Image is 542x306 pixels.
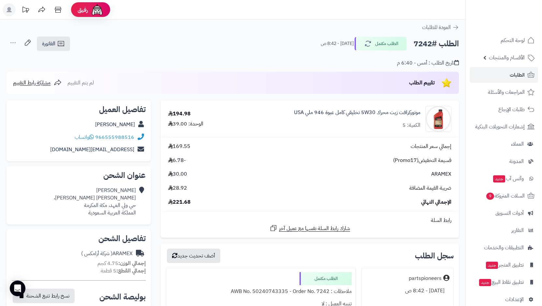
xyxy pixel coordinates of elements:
span: جديد [486,262,498,269]
span: الأقسام والمنتجات [489,53,525,62]
span: شارك رابط السلة نفسها مع عميل آخر [279,225,350,232]
span: تطبيق المتجر [485,260,524,270]
span: التطبيقات والخدمات [484,243,524,252]
div: الوحدة: 39.00 [168,120,203,128]
span: التقارير [511,226,524,235]
a: العودة للطلبات [422,23,459,31]
span: 221.68 [168,198,191,206]
div: ARAMEX [81,250,133,257]
span: 30.00 [168,170,187,178]
h2: بوليصة الشحن [99,293,146,301]
strong: إجمالي الوزن: [118,259,146,267]
div: الطلب مكتمل [300,272,352,285]
a: شارك رابط السلة نفسها مع عميل آخر [270,224,350,232]
small: 4.75 كجم [97,259,146,267]
span: تقييم الطلب [409,79,435,87]
a: تحديثات المنصة [17,3,34,18]
img: Motorcraft%205W%2030%20Full%20Synthetic%20Motor%20Oil_288x288.jpg.renditions.original-90x90.png [426,106,451,132]
span: لم يتم التقييم [67,79,94,87]
a: [PERSON_NAME] [95,121,135,128]
a: موتوركرافت زيت محرك 5W30 تخليقي كامل عبوة 946 ملي USA [294,109,420,116]
span: إشعارات التحويلات البنكية [475,122,525,131]
a: [EMAIL_ADDRESS][DOMAIN_NAME] [50,146,134,153]
span: مشاركة رابط التقييم [13,79,51,87]
a: تطبيق المتجرجديد [470,257,538,273]
span: قسيمة التخفيض(Promo17) [393,157,451,164]
a: العملاء [470,136,538,152]
span: 9 [486,192,494,200]
span: السلات المتروكة [486,191,525,200]
h2: تفاصيل الشحن [12,235,146,242]
span: المدونة [509,157,524,166]
a: السلات المتروكة9 [470,188,538,204]
span: العملاء [511,139,524,149]
span: إجمالي سعر المنتجات [411,143,451,150]
div: الكمية: 5 [403,122,420,129]
a: وآتس آبجديد [470,171,538,186]
span: الإجمالي النهائي [421,198,451,206]
span: -6.78 [168,157,186,164]
span: جديد [479,279,491,286]
a: المراجعات والأسئلة [470,84,538,100]
span: 169.55 [168,143,190,150]
a: 966555988516 [95,133,134,141]
span: الفاتورة [42,40,55,48]
span: 28.92 [168,184,187,192]
span: العودة للطلبات [422,23,451,31]
div: رابط السلة [163,217,456,224]
button: أضف تحديث جديد [167,249,220,263]
span: المراجعات والأسئلة [488,88,525,97]
span: لوحة التحكم [501,36,525,45]
img: ai-face.png [91,3,104,16]
span: أدوات التسويق [495,209,524,218]
a: طلبات الإرجاع [470,102,538,117]
span: تطبيق نقاط البيع [478,278,524,287]
img: logo-2.png [498,5,536,19]
h2: تفاصيل العميل [12,106,146,113]
h2: عنوان الشحن [12,171,146,179]
div: 194.98 [168,110,191,118]
h2: الطلب #7242 [414,37,459,51]
div: Open Intercom Messenger [10,281,25,296]
a: أدوات التسويق [470,205,538,221]
a: الفاتورة [37,36,70,51]
span: رفيق [78,6,88,14]
span: جديد [493,175,505,182]
div: [PERSON_NAME] [PERSON_NAME] [PERSON_NAME]، حي ولي العهد، مكة المكرمة المملكة العربية السعودية [54,187,136,216]
a: التطبيقات والخدمات [470,240,538,255]
a: واتساب [75,133,94,141]
h3: سجل الطلب [415,252,454,260]
strong: إجمالي القطع: [116,267,146,275]
span: وآتس آب [492,174,524,183]
span: ARAMEX [431,170,451,178]
div: ملاحظات : AWB No. 50240743335 - Order No. 7242 [170,285,352,298]
span: الإعدادات [505,295,524,304]
a: الطلبات [470,67,538,83]
a: تطبيق نقاط البيعجديد [470,274,538,290]
small: [DATE] - 8:42 ص [321,40,354,47]
a: التقارير [470,223,538,238]
span: الطلبات [510,70,525,80]
a: المدونة [470,153,538,169]
span: طلبات الإرجاع [498,105,525,114]
span: ضريبة القيمة المضافة [409,184,451,192]
div: partspioneers [409,275,442,282]
a: مشاركة رابط التقييم [13,79,62,87]
small: 5 قطعة [101,267,146,275]
div: [DATE] - 8:42 ص [366,284,449,297]
button: نسخ رابط تتبع الشحنة [13,289,75,303]
button: الطلب مكتمل [355,37,407,51]
a: لوحة التحكم [470,33,538,48]
span: نسخ رابط تتبع الشحنة [26,292,69,300]
a: إشعارات التحويلات البنكية [470,119,538,135]
div: تاريخ الطلب : أمس - 6:40 م [397,59,459,67]
span: ( شركة أرامكس ) [81,250,112,257]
